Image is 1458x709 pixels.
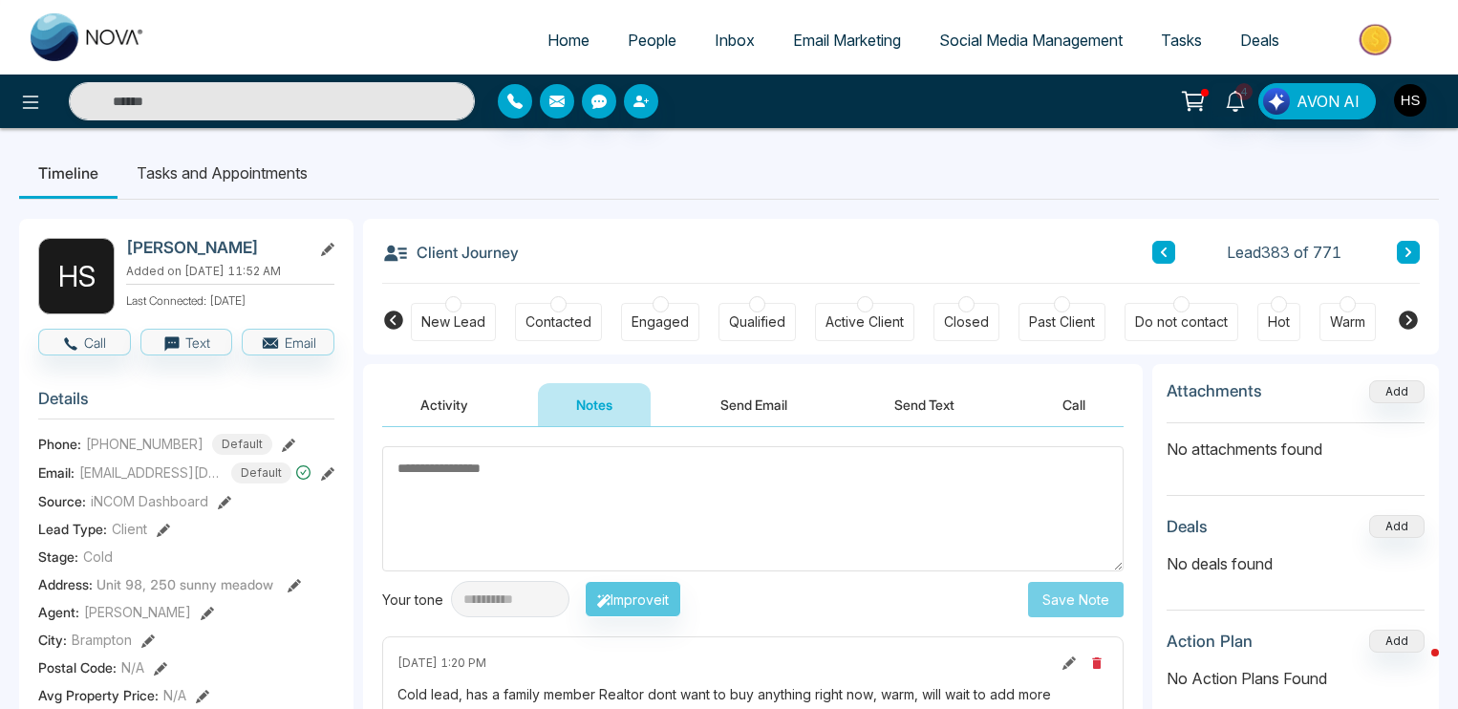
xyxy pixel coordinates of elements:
[825,312,904,332] div: Active Client
[793,31,901,50] span: Email Marketing
[38,630,67,650] span: City :
[231,462,291,483] span: Default
[1235,83,1253,100] span: 4
[31,13,145,61] img: Nova CRM Logo
[1369,515,1425,538] button: Add
[112,519,147,539] span: Client
[1142,22,1221,58] a: Tasks
[421,312,485,332] div: New Lead
[38,389,334,419] h3: Details
[1024,383,1124,426] button: Call
[382,238,519,267] h3: Client Journey
[944,312,989,332] div: Closed
[1167,552,1425,575] p: No deals found
[1028,582,1124,617] button: Save Note
[121,657,144,677] span: N/A
[38,238,115,314] div: H S
[38,602,79,622] span: Agent:
[525,312,591,332] div: Contacted
[83,547,113,567] span: Cold
[1240,31,1279,50] span: Deals
[939,31,1123,50] span: Social Media Management
[547,31,590,50] span: Home
[79,462,223,483] span: [EMAIL_ADDRESS][DOMAIN_NAME]
[1029,312,1095,332] div: Past Client
[1297,90,1360,113] span: AVON AI
[212,434,272,455] span: Default
[1268,312,1290,332] div: Hot
[163,685,186,705] span: N/A
[609,22,696,58] a: People
[1167,517,1208,536] h3: Deals
[538,383,651,426] button: Notes
[920,22,1142,58] a: Social Media Management
[38,329,131,355] button: Call
[1394,84,1426,117] img: User Avatar
[528,22,609,58] a: Home
[774,22,920,58] a: Email Marketing
[856,383,993,426] button: Send Text
[242,329,334,355] button: Email
[1369,382,1425,398] span: Add
[1212,83,1258,117] a: 4
[1330,312,1365,332] div: Warm
[96,576,273,592] span: Unit 98, 250 sunny meadow
[86,434,204,454] span: [PHONE_NUMBER]
[38,574,273,594] span: Address:
[38,547,78,567] span: Stage:
[397,655,486,672] span: [DATE] 1:20 PM
[126,263,334,280] p: Added on [DATE] 11:52 AM
[118,147,327,199] li: Tasks and Appointments
[696,22,774,58] a: Inbox
[628,31,676,50] span: People
[715,31,755,50] span: Inbox
[1308,18,1447,61] img: Market-place.gif
[1167,667,1425,690] p: No Action Plans Found
[1221,22,1298,58] a: Deals
[1161,31,1202,50] span: Tasks
[1369,380,1425,403] button: Add
[38,434,81,454] span: Phone:
[729,312,785,332] div: Qualified
[91,491,208,511] span: iNCOM Dashboard
[1369,630,1425,653] button: Add
[682,383,825,426] button: Send Email
[1167,632,1253,651] h3: Action Plan
[1167,423,1425,461] p: No attachments found
[38,685,159,705] span: Avg Property Price :
[19,147,118,199] li: Timeline
[72,630,132,650] span: Brampton
[1393,644,1439,690] iframe: Intercom live chat
[84,602,191,622] span: [PERSON_NAME]
[382,383,506,426] button: Activity
[38,491,86,511] span: Source:
[140,329,233,355] button: Text
[126,238,304,257] h2: [PERSON_NAME]
[1258,83,1376,119] button: AVON AI
[632,312,689,332] div: Engaged
[38,462,75,483] span: Email:
[1263,88,1290,115] img: Lead Flow
[1135,312,1228,332] div: Do not contact
[38,519,107,539] span: Lead Type:
[382,590,451,610] div: Your tone
[38,657,117,677] span: Postal Code :
[126,289,334,310] p: Last Connected: [DATE]
[1167,381,1262,400] h3: Attachments
[1227,241,1341,264] span: Lead 383 of 771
